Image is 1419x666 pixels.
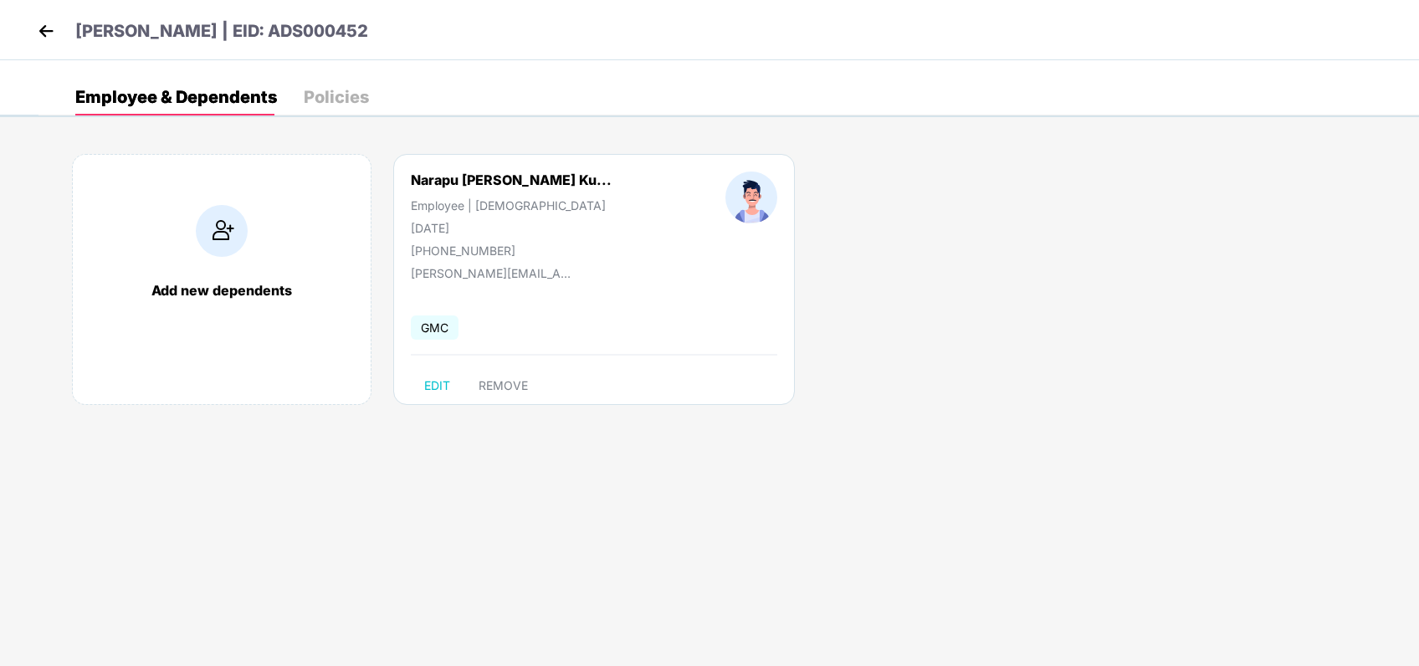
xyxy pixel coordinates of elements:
[75,18,368,44] p: [PERSON_NAME] | EID: ADS000452
[725,172,777,223] img: profileImage
[465,372,541,399] button: REMOVE
[33,18,59,44] img: back
[479,379,528,392] span: REMOVE
[411,243,612,258] div: [PHONE_NUMBER]
[411,172,612,188] div: Narapu [PERSON_NAME] Ku...
[411,198,612,213] div: Employee | [DEMOGRAPHIC_DATA]
[411,315,458,340] span: GMC
[411,221,612,235] div: [DATE]
[424,379,450,392] span: EDIT
[411,372,464,399] button: EDIT
[75,89,277,105] div: Employee & Dependents
[90,282,354,299] div: Add new dependents
[411,266,578,280] div: [PERSON_NAME][EMAIL_ADDRESS][DOMAIN_NAME]
[304,89,369,105] div: Policies
[196,205,248,257] img: addIcon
